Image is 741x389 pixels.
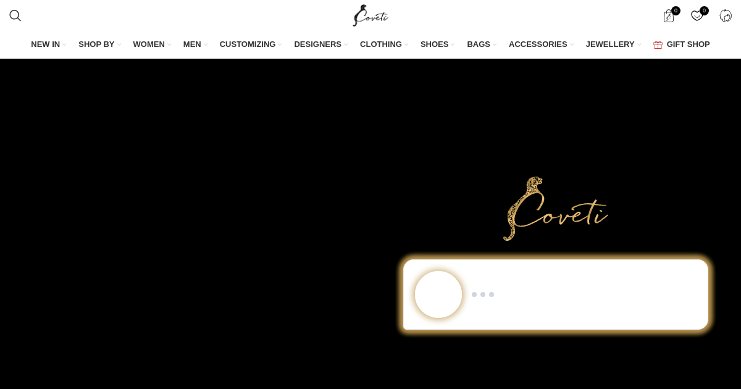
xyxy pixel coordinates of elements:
[467,32,496,58] a: BAGS
[671,6,680,15] span: 0
[78,39,114,50] span: SHOP BY
[700,6,709,15] span: 0
[503,177,608,241] img: Primary Gold
[220,32,282,58] a: CUSTOMIZING
[386,259,726,330] div: Chat to Shop demo
[421,32,455,58] a: SHOES
[653,41,663,49] img: GiftBag
[586,32,641,58] a: JEWELLERY
[509,32,574,58] a: ACCESSORIES
[294,32,348,58] a: DESIGNERS
[133,32,171,58] a: WOMEN
[3,3,28,28] a: Search
[586,39,635,50] span: JEWELLERY
[183,39,201,50] span: MEN
[360,32,408,58] a: CLOTHING
[684,3,710,28] div: My Wishlist
[31,39,60,50] span: NEW IN
[350,10,391,20] a: Site logo
[684,3,710,28] a: 0
[220,39,276,50] span: CUSTOMIZING
[294,39,341,50] span: DESIGNERS
[360,39,402,50] span: CLOTHING
[31,32,66,58] a: NEW IN
[467,39,490,50] span: BAGS
[667,39,710,50] span: GIFT SHOP
[133,39,165,50] span: WOMEN
[509,39,567,50] span: ACCESSORIES
[653,32,710,58] a: GIFT SHOP
[656,3,681,28] a: 0
[183,32,207,58] a: MEN
[421,39,449,50] span: SHOES
[78,32,120,58] a: SHOP BY
[3,32,738,58] div: Main navigation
